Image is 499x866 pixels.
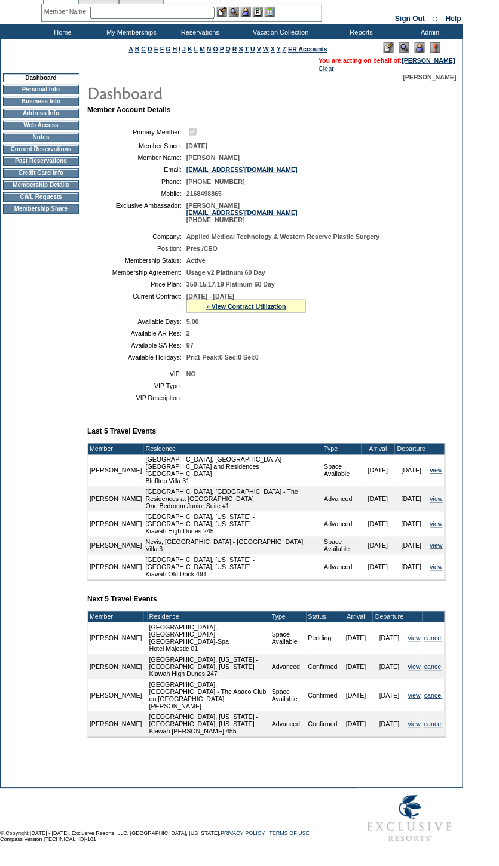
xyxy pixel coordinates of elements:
a: Z [283,45,287,53]
td: [DATE] [373,680,406,712]
a: [EMAIL_ADDRESS][DOMAIN_NAME] [186,166,298,173]
td: [GEOGRAPHIC_DATA], [GEOGRAPHIC_DATA] - The Residences at [GEOGRAPHIC_DATA] One Bedroom Junior Sui... [144,487,323,512]
td: Mobile: [92,190,182,197]
img: Impersonate [415,42,425,53]
td: Advanced [270,712,307,737]
b: Next 5 Travel Events [87,595,157,604]
a: view [430,496,443,503]
td: [DATE] [395,487,428,512]
td: Type [322,444,361,455]
a: cancel [424,635,443,642]
td: Pending [307,622,339,655]
td: [PERSON_NAME] [88,487,144,512]
a: A [129,45,133,53]
td: Home [27,24,96,39]
span: Active [186,257,206,264]
a: H [173,45,177,53]
a: Sign Out [395,14,425,23]
img: Log Concern/Member Elevation [430,42,440,53]
td: [GEOGRAPHIC_DATA], [US_STATE] - [GEOGRAPHIC_DATA], [US_STATE] Kiawah [PERSON_NAME] 455 [148,712,270,737]
img: pgTtlDashboard.gif [87,81,326,105]
td: VIP: [92,370,182,377]
td: Nevis, [GEOGRAPHIC_DATA] - [GEOGRAPHIC_DATA] Villa 3 [144,537,323,555]
td: Business Info [3,97,79,106]
a: R [232,45,237,53]
a: view [430,467,443,474]
span: Pri:1 Peak:0 Sec:0 Sel:0 [186,354,259,361]
span: You are acting on behalf of: [319,57,455,64]
a: D [148,45,152,53]
a: cancel [424,721,443,728]
td: [PERSON_NAME] [88,537,144,555]
td: Exclusive Ambassador: [92,202,182,223]
a: B [135,45,140,53]
a: Help [446,14,461,23]
td: [PERSON_NAME] [88,512,144,537]
a: [EMAIL_ADDRESS][DOMAIN_NAME] [186,209,298,216]
span: Applied Medical Technology & Western Reserve Plastic Surgery [186,233,380,240]
td: [PERSON_NAME] [88,555,144,580]
a: W [263,45,269,53]
td: Available Days: [92,318,182,325]
td: [DATE] [339,655,373,680]
td: Space Available [322,537,361,555]
td: Vacation Collection [233,24,326,39]
img: View [229,7,239,17]
span: Pres./CEO [186,245,218,252]
td: Member [88,444,144,455]
a: cancel [424,692,443,699]
td: [PERSON_NAME] [88,680,144,712]
td: [PERSON_NAME] [88,622,144,655]
td: Address Info [3,109,79,118]
a: G [166,45,170,53]
td: Residence [144,444,323,455]
a: view [408,692,421,699]
a: S [239,45,243,53]
td: Member [88,612,144,622]
a: PRIVACY POLICY [221,831,265,837]
a: Clear [319,65,334,72]
td: Confirmed [307,655,339,680]
td: Confirmed [307,680,339,712]
td: [DATE] [395,455,428,487]
td: Reports [326,24,394,39]
img: View Mode [399,42,409,53]
td: Membership Status: [92,257,182,264]
span: 97 [186,342,194,349]
a: K [188,45,192,53]
img: b_edit.gif [217,7,227,17]
a: » View Contract Utilization [206,303,286,310]
td: Past Reservations [3,156,79,166]
span: 5.00 [186,318,199,325]
a: L [194,45,198,53]
td: [GEOGRAPHIC_DATA], [US_STATE] - [GEOGRAPHIC_DATA], [US_STATE] Kiawah High Dunes 247 [148,655,270,680]
a: view [408,664,421,671]
td: Email: [92,166,182,173]
td: Type [270,612,307,622]
td: Available SA Res: [92,342,182,349]
span: NO [186,370,196,377]
a: P [220,45,224,53]
span: :: [433,14,438,23]
td: [DATE] [362,455,395,487]
td: [DATE] [339,622,373,655]
a: cancel [424,664,443,671]
td: Advanced [322,487,361,512]
a: E [154,45,158,53]
a: M [200,45,205,53]
td: Dashboard [3,73,79,82]
td: Arrival [339,612,373,622]
td: Company: [92,233,182,240]
td: Current Contract: [92,293,182,313]
span: [PHONE_NUMBER] [186,178,245,185]
td: Personal Info [3,85,79,94]
td: VIP Type: [92,382,182,389]
td: Admin [394,24,463,39]
td: Space Available [270,680,307,712]
a: F [160,45,164,53]
td: Web Access [3,121,79,130]
td: Position: [92,245,182,252]
td: Notes [3,133,79,142]
span: [PERSON_NAME] [PHONE_NUMBER] [186,202,298,223]
img: Reservations [253,7,263,17]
